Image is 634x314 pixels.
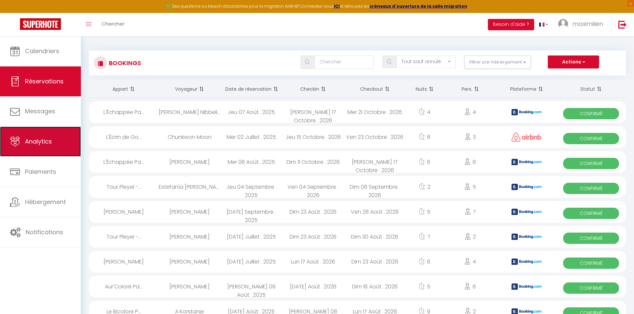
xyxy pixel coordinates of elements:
[556,80,626,98] th: Sort by status
[282,80,344,98] th: Sort by checkin
[107,55,141,70] h3: Bookings
[102,20,124,27] span: Chercher
[558,19,568,29] img: ...
[443,80,497,98] th: Sort by people
[406,80,443,98] th: Sort by nights
[334,3,340,9] a: ICI
[606,284,629,309] iframe: Chat
[20,18,61,30] img: Super Booking
[618,20,627,29] img: logout
[572,20,603,28] span: maximilien
[369,3,467,9] a: créneaux d'ouverture de la salle migration
[25,137,52,146] span: Analytics
[25,77,64,85] span: Réservations
[159,80,221,98] th: Sort by guest
[25,167,56,176] span: Paiements
[97,13,129,36] a: Chercher
[553,13,611,36] a: ... maximilien
[315,55,374,69] input: Chercher
[25,107,55,115] span: Messages
[25,198,66,206] span: Hébergement
[89,80,159,98] th: Sort by rentals
[488,19,534,30] button: Besoin d'aide ?
[220,80,282,98] th: Sort by booking date
[344,80,406,98] th: Sort by checkout
[464,55,531,69] button: Filtrer par hébergement
[26,228,63,236] span: Notifications
[497,80,556,98] th: Sort by channel
[548,55,599,69] button: Actions
[25,47,59,55] span: Calendriers
[5,3,25,23] button: Ouvrir le widget de chat LiveChat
